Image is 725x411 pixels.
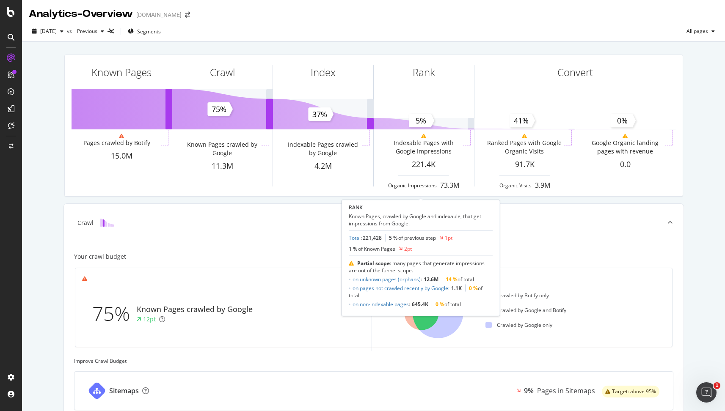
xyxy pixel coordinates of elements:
[440,181,459,190] div: 73.3M
[143,315,156,323] div: 12pt
[109,386,139,396] div: Sitemaps
[413,65,435,79] div: Rank
[311,65,336,79] div: Index
[83,139,150,147] div: Pages crawled by Botify
[349,204,493,211] div: RANK
[74,371,673,410] a: Sitemaps9%Pages in Sitemapswarning label
[358,245,395,252] span: of Known Pages
[353,301,409,308] a: on non-indexable pages
[412,301,428,308] b: 645.4K
[136,11,182,19] div: [DOMAIN_NAME]
[77,219,94,227] div: Crawl
[451,285,462,292] b: 1.1K
[210,65,235,79] div: Crawl
[40,27,57,35] span: 2025 Sep. 8th
[100,219,114,227] img: block-icon
[349,245,395,252] div: 1 %
[374,159,474,170] div: 221.4K
[185,12,190,18] div: arrow-right-arrow-left
[74,27,97,35] span: Previous
[602,386,659,397] div: warning label
[398,234,436,241] span: of previous step
[349,285,493,301] li: :
[74,252,126,261] div: Your crawl budget
[349,259,485,274] span: : many pages that generate impressions are out of the funnel scope.
[137,28,161,35] span: Segments
[349,234,382,241] div: :
[485,307,566,314] div: Crawled by Google and Botify
[485,321,552,329] div: Crawled by Google only
[683,25,718,38] button: All pages
[353,285,448,292] a: on pages not crawled recently by Google
[353,275,421,282] a: on unknown pages (orphans)
[424,275,438,282] b: 12.6M
[485,292,549,299] div: Crawled by Botify only
[424,275,474,282] span: of total
[184,140,260,157] div: Known Pages crawled by Google
[74,357,673,364] div: Improve Crawl Budget
[92,300,137,328] div: 75%
[91,65,152,79] div: Known Pages
[436,301,444,308] span: 0 %
[683,27,708,35] span: All pages
[285,140,361,157] div: Indexable Pages crawled by Google
[349,275,493,284] li: :
[524,386,534,396] div: 9%
[72,151,172,162] div: 15.0M
[74,25,108,38] button: Previous
[29,25,67,38] button: [DATE]
[349,213,493,227] div: Known Pages, crawled by Google and indexable, that get impressions from Google.
[696,382,717,403] iframe: Intercom live chat
[389,234,436,241] div: 5 %
[469,285,478,292] span: 0 %
[349,285,482,299] span: of total
[445,234,452,241] div: 1pt
[412,301,461,308] span: of total
[137,304,253,315] div: Known Pages crawled by Google
[273,161,373,172] div: 4.2M
[363,234,382,241] span: 221,428
[404,245,412,252] div: 2pt
[349,301,493,308] li: :
[388,182,437,189] div: Organic Impressions
[386,139,461,156] div: Indexable Pages with Google Impressions
[172,161,273,172] div: 11.3M
[357,259,390,266] b: Partial scope
[612,389,656,394] span: Target: above 95%
[446,275,458,282] span: 14 %
[67,27,74,35] span: vs
[714,382,720,389] span: 1
[29,7,133,21] div: Analytics - Overview
[349,234,361,241] a: Total
[124,25,164,38] button: Segments
[537,386,595,396] div: Pages in Sitemaps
